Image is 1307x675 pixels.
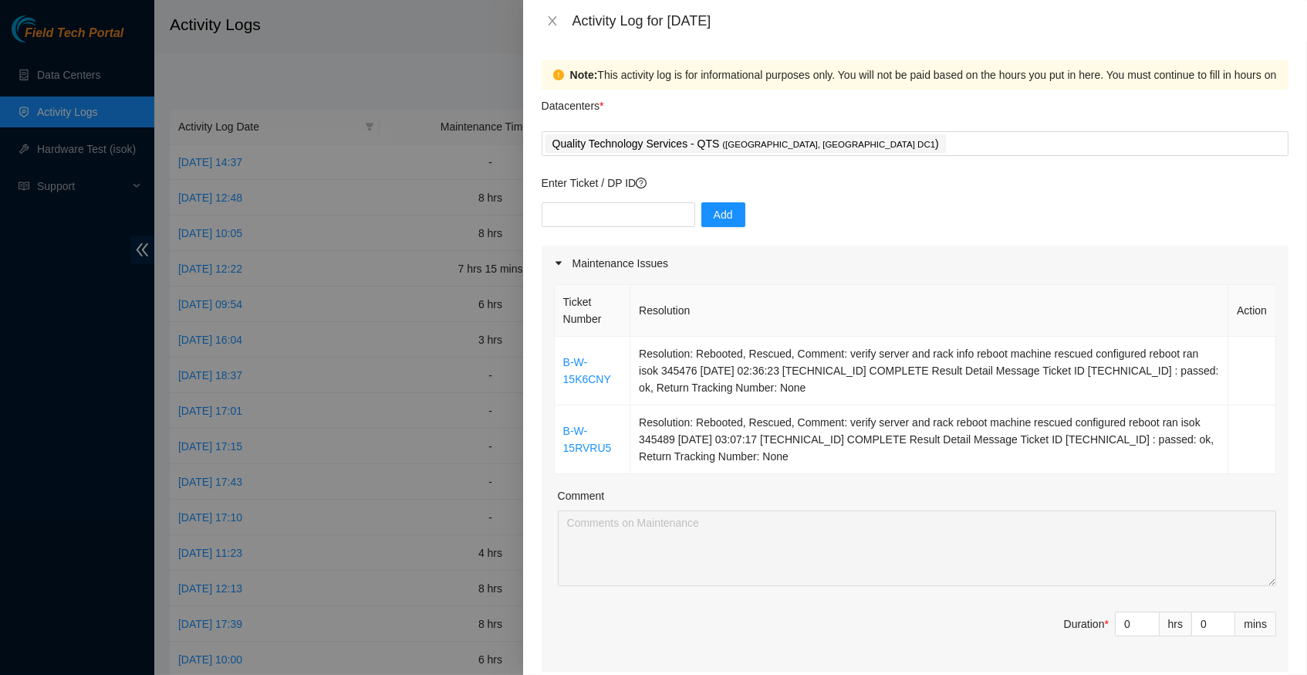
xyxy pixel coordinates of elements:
[554,259,563,268] span: caret-right
[542,246,1288,281] div: Maintenance Issues
[630,285,1228,337] th: Resolution
[563,425,612,454] a: B-W-15RVRU5
[630,405,1228,474] td: Resolution: Rebooted, Rescued, Comment: verify server and rack reboot machine rescued configured ...
[563,356,611,385] a: B-W-15K6CNY
[722,140,935,149] span: ( [GEOGRAPHIC_DATA], [GEOGRAPHIC_DATA] DC1
[714,206,733,223] span: Add
[630,337,1228,405] td: Resolution: Rebooted, Rescued, Comment: verify server and rack info reboot machine rescued config...
[1228,285,1276,337] th: Action
[1160,612,1192,636] div: hrs
[553,70,564,80] span: exclamation-circle
[542,175,1288,192] p: Enter Ticket / DP ID
[558,487,605,504] label: Comment
[546,15,559,27] span: close
[1064,616,1109,633] div: Duration
[542,90,604,114] p: Datacenters
[1235,612,1276,636] div: mins
[572,12,1288,29] div: Activity Log for [DATE]
[555,285,631,337] th: Ticket Number
[570,66,598,83] strong: Note:
[542,14,563,29] button: Close
[701,202,745,227] button: Add
[552,135,939,153] p: Quality Technology Services - QTS )
[636,178,647,188] span: question-circle
[558,510,1276,586] textarea: Comment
